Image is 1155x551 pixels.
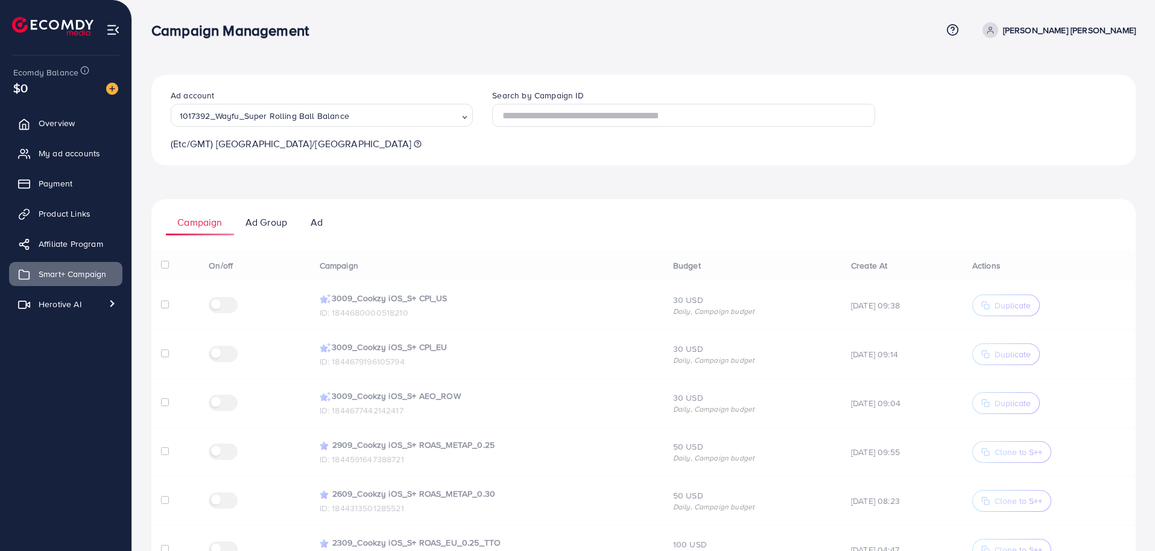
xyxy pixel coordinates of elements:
[39,268,106,280] span: Smart+ Campaign
[9,141,122,165] a: My ad accounts
[106,23,120,37] img: menu
[171,136,473,151] p: (Etc/GMT) [GEOGRAPHIC_DATA]/[GEOGRAPHIC_DATA]
[9,171,122,196] a: Payment
[978,22,1136,38] a: [PERSON_NAME] [PERSON_NAME]
[9,111,122,135] a: Overview
[492,89,583,101] label: Search by Campaign ID
[1104,497,1146,542] iframe: Chat
[39,147,100,159] span: My ad accounts
[9,262,122,286] a: Smart+ Campaign
[39,117,75,129] span: Overview
[311,215,323,229] p: Ad
[13,79,28,97] span: $0
[151,22,318,39] h3: Campaign Management
[9,292,122,316] a: Herotive AI
[352,107,458,124] input: Search for option
[171,89,215,101] label: Ad account
[13,66,78,78] span: Ecomdy Balance
[106,83,118,95] img: image
[12,17,93,36] img: logo
[9,232,122,256] a: Affiliate Program
[39,238,103,250] span: Affiliate Program
[39,177,72,190] span: Payment
[245,215,287,229] p: Ad Group
[39,208,90,220] span: Product Links
[39,298,81,310] span: Herotive AI
[177,215,222,229] p: Campaign
[9,202,122,226] a: Product Links
[177,108,351,124] span: 1017392_Wayfu_Super Rolling Ball Balance
[1003,23,1136,37] p: [PERSON_NAME] [PERSON_NAME]
[171,104,473,127] div: Search for option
